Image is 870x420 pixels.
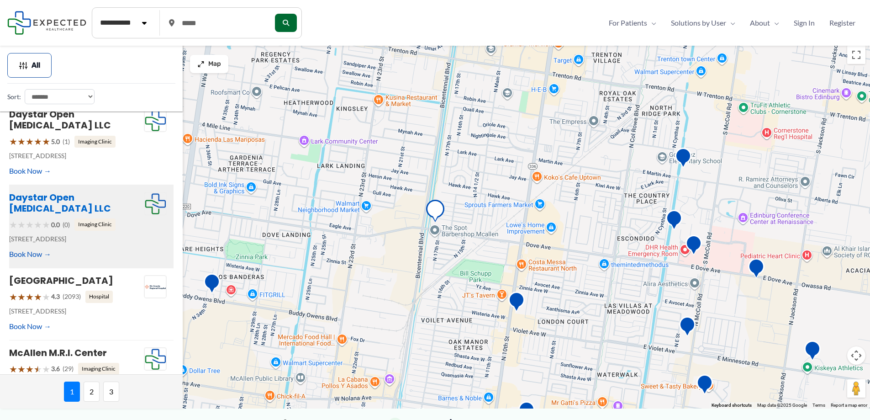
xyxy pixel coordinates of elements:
span: (2093) [63,291,81,303]
a: Sign In [786,16,822,30]
img: Expected Healthcare Logo [144,192,166,215]
span: ★ [34,288,42,305]
div: DHR Health Imaging Center at Dove [748,258,765,282]
span: About [750,16,770,30]
span: ★ [9,288,17,305]
p: [STREET_ADDRESS] [9,305,144,317]
span: ★ [42,133,50,150]
span: Sign In [794,16,815,30]
span: 5.0 [51,136,60,148]
span: Menu Toggle [770,16,779,30]
button: Drag Pegman onto the map to open Street View [847,379,865,398]
p: [STREET_ADDRESS] [9,233,144,245]
span: ★ [42,361,50,377]
button: Map [190,55,228,73]
span: ★ [34,361,42,377]
a: AboutMenu Toggle [743,16,786,30]
span: 3 [103,382,119,402]
span: Imaging Clinic [74,136,116,148]
span: 2 [84,382,100,402]
div: Daystar Open MRI LLC [426,200,444,225]
span: ★ [42,216,50,233]
span: 4.3 [51,291,60,303]
div: Open MRI of McAllen [508,292,525,315]
button: Toggle fullscreen view [847,46,865,64]
span: Imaging Clinic [74,218,116,230]
span: ★ [17,133,26,150]
span: Menu Toggle [726,16,735,30]
span: Imaging Clinic [78,363,119,375]
span: ★ [34,133,42,150]
button: All [7,53,52,78]
span: ★ [17,216,26,233]
p: [STREET_ADDRESS] [9,150,144,162]
div: Texas Health Care Imaging, LLC [679,316,696,340]
a: For PatientsMenu Toggle [601,16,664,30]
button: Map camera controls [847,346,865,365]
img: Expected Healthcare Logo [144,109,166,132]
span: ★ [9,133,17,150]
span: ★ [9,361,17,377]
img: Expected Healthcare Logo [144,348,166,371]
div: Hello Baby! RGV 5D Ultrasounds [675,148,691,171]
span: Map data ©2025 Google [757,403,807,408]
span: ★ [26,288,34,305]
span: ★ [26,133,34,150]
span: (1) [63,136,70,148]
span: (29) [63,363,74,375]
a: Solutions by UserMenu Toggle [664,16,743,30]
div: Colonial Manor Advanced Rehab &#038; Healthcare [804,340,821,364]
span: ★ [34,216,42,233]
span: Register [829,16,855,30]
span: 3.6 [51,363,60,375]
span: All [32,62,40,69]
a: Book Now [9,319,51,333]
a: Report a map error [831,403,867,408]
a: Daystar Open [MEDICAL_DATA] LLC [9,108,111,132]
img: Filter [19,61,28,70]
div: Mobile X Rays On Demand LLC [204,273,220,297]
span: ★ [26,361,34,377]
span: For Patients [609,16,647,30]
a: Register [822,16,863,30]
a: McAllen M.R.I. Center [9,346,107,359]
label: Sort: [7,91,21,103]
span: (0) [63,219,70,231]
a: [GEOGRAPHIC_DATA] [9,274,113,287]
img: Maximize [197,60,205,68]
span: Solutions by User [671,16,726,30]
a: Daystar Open [MEDICAL_DATA] LLC [9,191,111,215]
span: ★ [17,361,26,377]
a: Terms (opens in new tab) [812,403,825,408]
span: ★ [9,216,17,233]
button: Keyboard shortcuts [712,402,752,409]
span: ★ [17,288,26,305]
span: Menu Toggle [647,16,656,30]
img: Rio Grande Regional Hospital [144,276,166,298]
img: Expected Healthcare Logo - side, dark font, small [7,11,86,34]
a: Book Now [9,164,51,178]
span: ★ [42,288,50,305]
div: Alegria Primary Home Care, Inc. [696,374,713,398]
div: DHR Health Imaging Center [666,210,682,233]
span: Hospital [85,291,113,303]
span: 0.0 [51,219,60,231]
span: 1 [64,382,80,402]
a: Book Now [9,247,51,261]
span: Map [208,60,221,68]
span: ★ [26,216,34,233]
div: DHR Health Radiology Department [685,235,702,258]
